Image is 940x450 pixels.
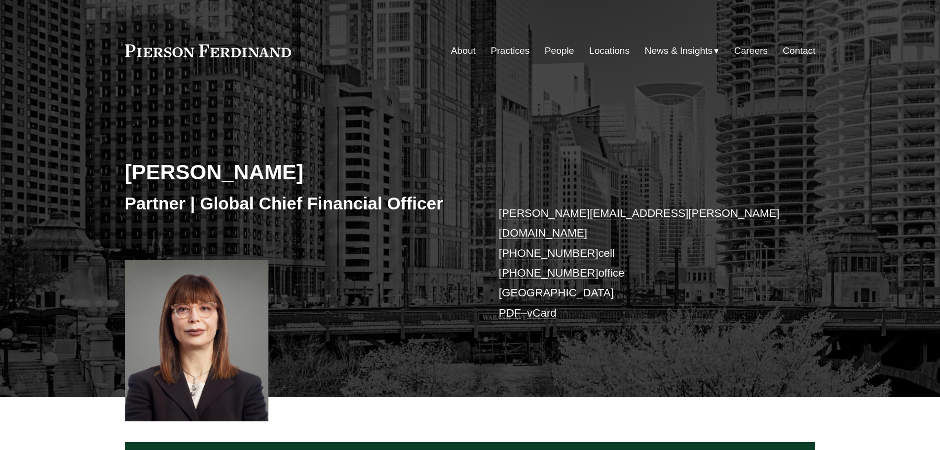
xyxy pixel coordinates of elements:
a: About [451,41,476,60]
h2: [PERSON_NAME] [125,159,470,185]
a: Careers [734,41,768,60]
a: Practices [490,41,529,60]
h3: Partner | Global Chief Financial Officer [125,193,470,214]
a: [PHONE_NUMBER] [499,267,599,279]
a: [PHONE_NUMBER] [499,247,599,259]
a: [PERSON_NAME][EMAIL_ADDRESS][PERSON_NAME][DOMAIN_NAME] [499,207,780,239]
p: cell office [GEOGRAPHIC_DATA] – [499,204,787,323]
span: News & Insights [645,42,713,60]
a: Contact [783,41,815,60]
a: PDF [499,307,521,319]
a: Locations [589,41,630,60]
a: folder dropdown [645,41,719,60]
a: vCard [527,307,557,319]
a: People [545,41,574,60]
